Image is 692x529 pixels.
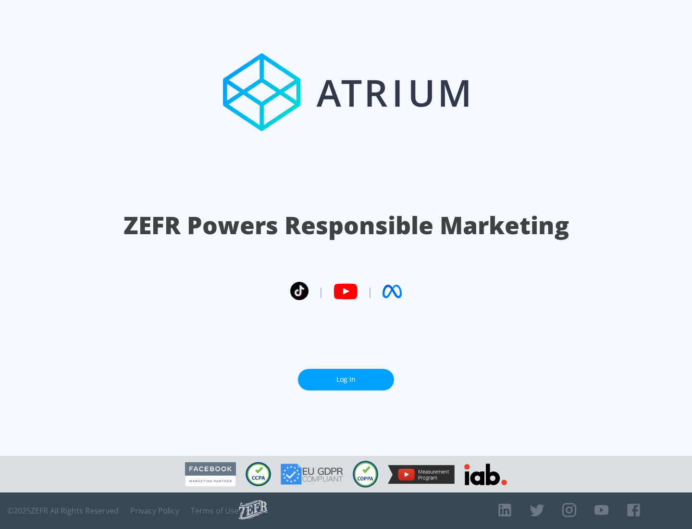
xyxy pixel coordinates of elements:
span: | [367,284,373,299]
img: IAB [464,464,507,485]
a: Log In [298,369,394,390]
span: | [318,284,324,299]
a: Terms of Use [191,506,239,516]
img: Facebook Marketing Partner [185,462,236,487]
a: Privacy Policy [130,506,179,516]
img: GDPR Compliant [281,464,343,485]
img: COPPA Compliant [353,461,378,488]
img: CCPA Compliant [246,462,271,486]
img: YouTube Measurement Program [388,465,455,484]
h1: ZEFR Powers Responsible Marketing [124,209,569,242]
span: © 2025 ZEFR All Rights Reserved [7,506,119,516]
